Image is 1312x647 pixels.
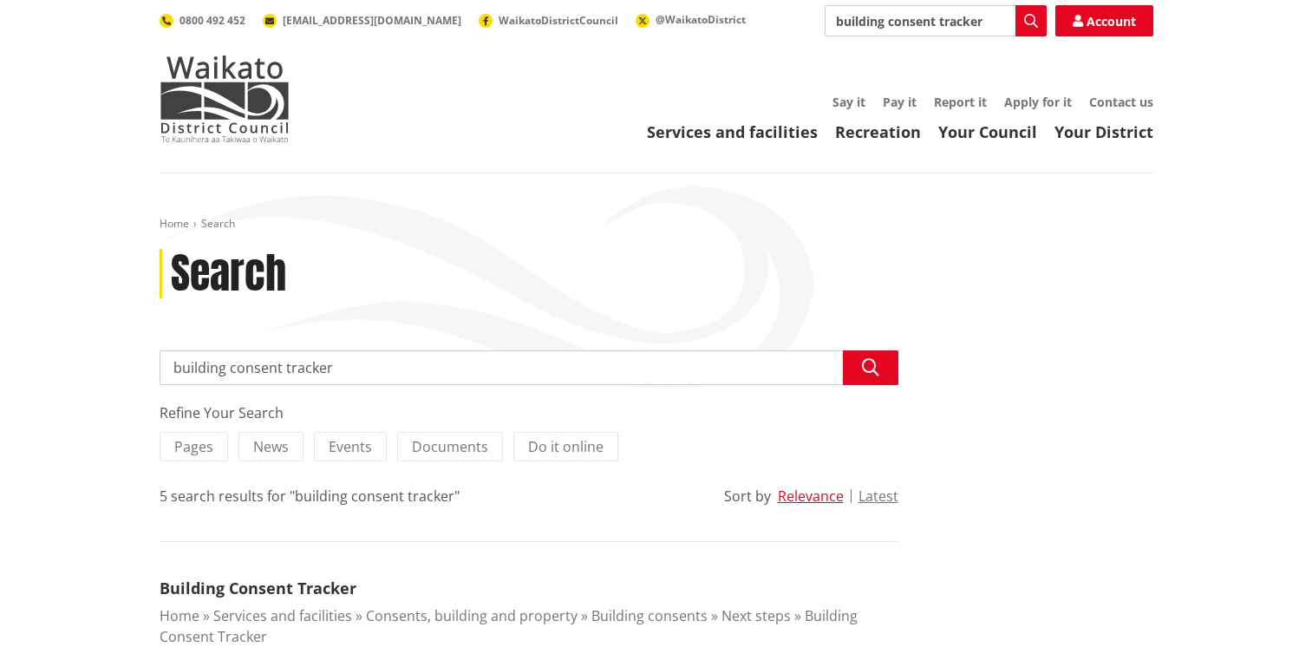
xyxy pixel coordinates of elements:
h1: Search [171,249,286,299]
a: Home [160,606,199,625]
span: Search [201,216,235,231]
div: Refine Your Search [160,402,898,423]
a: Home [160,216,189,231]
span: [EMAIL_ADDRESS][DOMAIN_NAME] [283,13,461,28]
a: Building Consent Tracker [160,578,356,598]
a: Services and facilities [213,606,352,625]
a: Pay it [883,94,917,110]
a: Contact us [1089,94,1153,110]
a: 0800 492 452 [160,13,245,28]
a: Building Consent Tracker [160,606,858,646]
a: Consents, building and property [366,606,578,625]
a: Recreation [835,121,921,142]
button: Relevance [778,488,844,504]
a: Say it [832,94,865,110]
a: [EMAIL_ADDRESS][DOMAIN_NAME] [263,13,461,28]
span: Do it online [528,437,604,456]
a: Building consents [591,606,708,625]
input: Search input [825,5,1047,36]
a: Apply for it [1004,94,1072,110]
div: 5 search results for "building consent tracker" [160,486,460,506]
button: Latest [858,488,898,504]
a: Services and facilities [647,121,818,142]
a: Your Council [938,121,1037,142]
input: Search input [160,350,898,385]
img: Waikato District Council - Te Kaunihera aa Takiwaa o Waikato [160,56,290,142]
span: Pages [174,437,213,456]
span: Documents [412,437,488,456]
a: Next steps [721,606,791,625]
a: Your District [1054,121,1153,142]
span: Events [329,437,372,456]
span: 0800 492 452 [180,13,245,28]
nav: breadcrumb [160,217,1153,232]
a: Account [1055,5,1153,36]
span: WaikatoDistrictCouncil [499,13,618,28]
span: News [253,437,289,456]
a: WaikatoDistrictCouncil [479,13,618,28]
a: @WaikatoDistrict [636,12,746,27]
div: Sort by [724,486,771,506]
a: Report it [934,94,987,110]
span: @WaikatoDistrict [656,12,746,27]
